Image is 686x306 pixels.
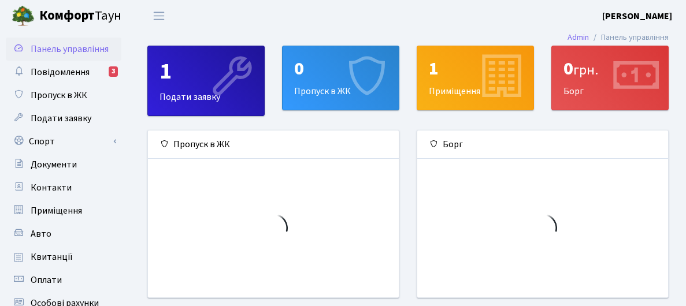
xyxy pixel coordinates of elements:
div: Борг [552,46,668,110]
a: Авто [6,222,121,245]
span: Панель управління [31,43,109,55]
a: 1Подати заявку [147,46,265,116]
div: Борг [417,130,668,159]
div: Пропуск в ЖК [148,130,399,159]
span: Документи [31,158,77,171]
div: Пропуск в ЖК [283,46,399,110]
b: [PERSON_NAME] [602,10,672,23]
a: Панель управління [6,38,121,61]
a: Спорт [6,130,121,153]
span: Таун [39,6,121,26]
div: 0 [563,58,657,80]
a: Повідомлення3 [6,61,121,84]
a: 0Пропуск в ЖК [282,46,399,110]
nav: breadcrumb [550,25,686,50]
span: Подати заявку [31,112,91,125]
span: Оплати [31,274,62,286]
a: Оплати [6,268,121,292]
span: Квитанції [31,251,73,263]
a: Приміщення [6,199,121,222]
button: Переключити навігацію [144,6,173,25]
span: грн. [573,60,598,80]
span: Повідомлення [31,66,90,79]
span: Авто [31,227,51,240]
b: Комфорт [39,6,95,25]
a: Пропуск в ЖК [6,84,121,107]
a: Квитанції [6,245,121,268]
a: [PERSON_NAME] [602,9,672,23]
a: 1Приміщення [417,46,534,110]
a: Admin [568,31,589,43]
div: Подати заявку [148,46,264,115]
span: Пропуск в ЖК [31,89,87,102]
img: logo.png [12,5,35,28]
span: Контакти [31,181,72,194]
span: Приміщення [31,204,82,217]
li: Панель управління [589,31,669,44]
a: Подати заявку [6,107,121,130]
div: 1 [160,58,253,85]
div: 0 [294,58,387,80]
a: Документи [6,153,121,176]
div: Приміщення [417,46,533,110]
div: 1 [429,58,522,80]
div: 3 [109,66,118,77]
a: Контакти [6,176,121,199]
